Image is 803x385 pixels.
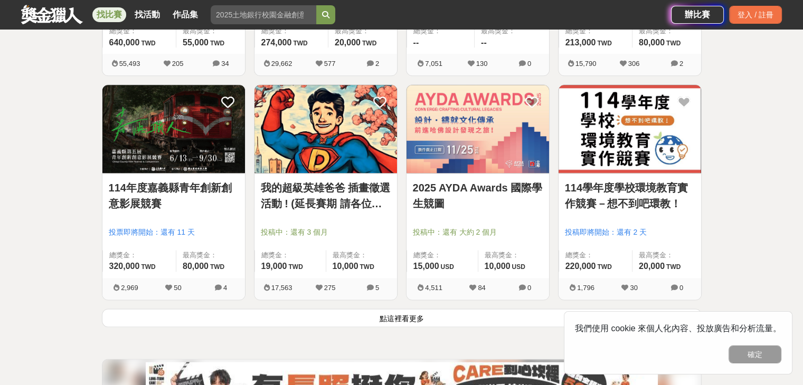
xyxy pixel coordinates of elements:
[729,345,781,363] button: 確定
[183,38,209,47] span: 55,000
[92,7,126,22] a: 找比賽
[565,227,695,238] span: 投稿即將開始：還有 2 天
[575,60,597,68] span: 15,790
[577,284,594,292] span: 1,796
[223,284,227,292] span: 4
[109,250,169,261] span: 總獎金：
[425,60,442,68] span: 7,051
[478,284,485,292] span: 84
[261,180,391,211] a: 我的超級英雄爸爸 插畫徵選活動 ! (延長賽期 請各位踴躍參與)
[172,60,184,68] span: 205
[671,6,724,24] a: 辦比賽
[183,262,209,271] span: 80,000
[413,26,468,36] span: 總獎金：
[333,250,391,261] span: 最高獎金：
[109,180,239,211] a: 114年度嘉義縣青年創新創意影展競賽
[254,85,397,174] a: Cover Image
[210,40,224,47] span: TWD
[679,60,683,68] span: 2
[183,250,239,261] span: 最高獎金：
[597,40,611,47] span: TWD
[210,263,224,271] span: TWD
[102,85,245,173] img: Cover Image
[375,284,379,292] span: 5
[476,60,488,68] span: 130
[121,284,138,292] span: 2,969
[630,284,637,292] span: 30
[254,85,397,173] img: Cover Image
[130,7,164,22] a: 找活動
[527,60,531,68] span: 0
[639,38,665,47] span: 80,000
[597,263,611,271] span: TWD
[559,85,701,174] a: Cover Image
[183,26,239,36] span: 最高獎金：
[221,60,229,68] span: 34
[271,284,292,292] span: 17,563
[639,262,665,271] span: 20,000
[628,60,640,68] span: 306
[102,85,245,174] a: Cover Image
[168,7,202,22] a: 作品集
[485,250,543,261] span: 最高獎金：
[141,40,155,47] span: TWD
[481,38,487,47] span: --
[324,60,336,68] span: 577
[639,26,695,36] span: 最高獎金：
[271,60,292,68] span: 29,662
[575,324,781,333] span: 我們使用 cookie 來個人化內容、投放廣告和分析流量。
[102,309,702,327] button: 點這裡看更多
[481,26,543,36] span: 最高獎金：
[527,284,531,292] span: 0
[288,263,303,271] span: TWD
[425,284,442,292] span: 4,511
[413,250,471,261] span: 總獎金：
[413,38,419,47] span: --
[109,38,140,47] span: 640,000
[333,262,358,271] span: 10,000
[362,40,376,47] span: TWD
[512,263,525,271] span: USD
[324,284,336,292] span: 275
[413,227,543,238] span: 投稿中：還有 大約 2 個月
[679,284,683,292] span: 0
[565,26,626,36] span: 總獎金：
[261,227,391,238] span: 投稿中：還有 3 個月
[261,26,322,36] span: 總獎金：
[335,26,391,36] span: 最高獎金：
[293,40,307,47] span: TWD
[485,262,511,271] span: 10,000
[141,263,155,271] span: TWD
[407,85,549,174] a: Cover Image
[261,262,287,271] span: 19,000
[407,85,549,173] img: Cover Image
[565,250,626,261] span: 總獎金：
[639,250,695,261] span: 最高獎金：
[666,40,681,47] span: TWD
[109,262,140,271] span: 320,000
[174,284,181,292] span: 50
[261,250,319,261] span: 總獎金：
[565,180,695,211] a: 114學年度學校環境教育實作競賽－想不到吧環教！
[729,6,782,24] div: 登入 / 註冊
[375,60,379,68] span: 2
[565,262,596,271] span: 220,000
[211,5,316,24] input: 2025土地銀行校園金融創意挑戰賽：從你出發 開啟智慧金融新頁
[109,26,169,36] span: 總獎金：
[413,262,439,271] span: 15,000
[559,85,701,173] img: Cover Image
[413,180,543,211] a: 2025 AYDA Awards 國際學生競圖
[440,263,454,271] span: USD
[360,263,374,271] span: TWD
[119,60,140,68] span: 55,493
[565,38,596,47] span: 213,000
[261,38,292,47] span: 274,000
[109,227,239,238] span: 投票即將開始：還有 11 天
[666,263,681,271] span: TWD
[335,38,361,47] span: 20,000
